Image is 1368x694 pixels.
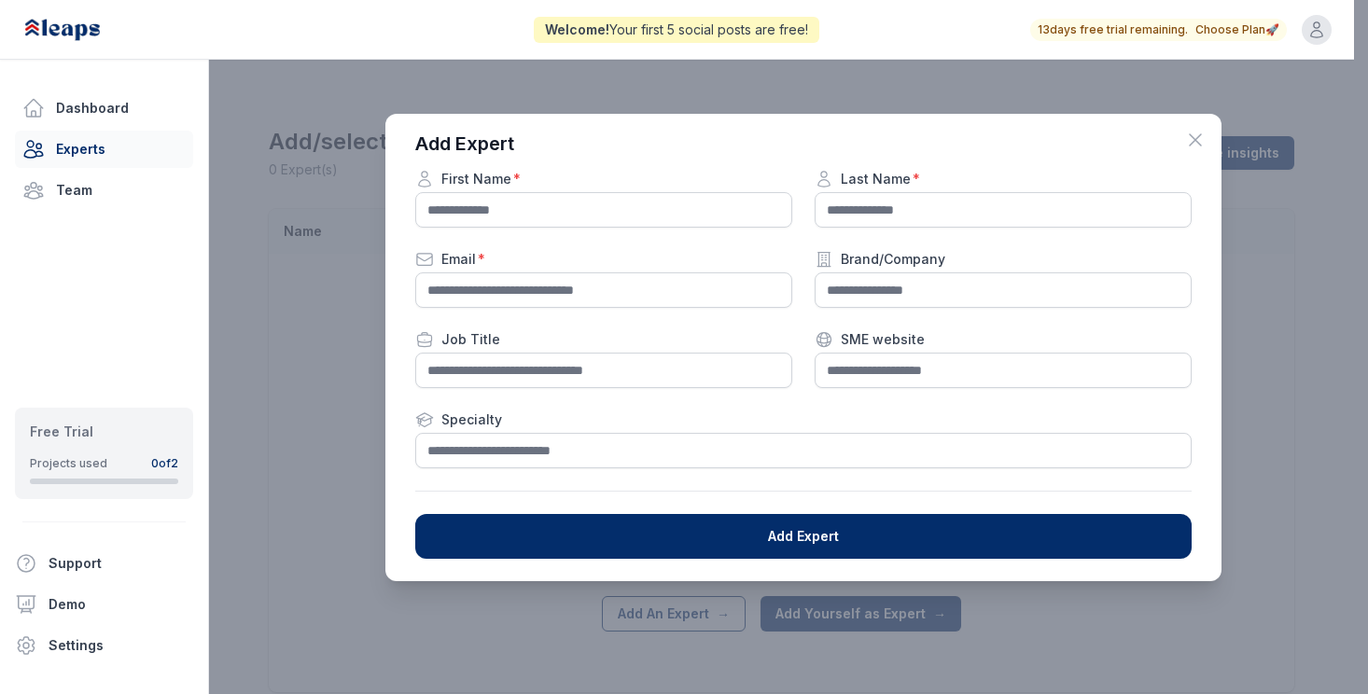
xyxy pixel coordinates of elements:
label: Specialty [415,410,1192,429]
label: Last Name [815,170,1192,188]
button: 13days free trial remaining.Choose Plan [1038,22,1279,37]
div: Your first 5 social posts are free! [534,17,819,43]
span: 13 days free trial remaining. [1038,22,1188,37]
button: Add Expert [415,514,1192,559]
a: Experts [15,131,193,168]
a: Dashboard [15,90,193,127]
label: SME website [815,330,1192,349]
button: Support [7,545,186,582]
div: 0 of 2 [151,456,178,471]
label: Job Title [415,330,792,349]
div: Free Trial [30,423,178,441]
label: First Name [415,170,792,188]
label: Brand/Company [815,250,1192,269]
a: Team [15,172,193,209]
span: Welcome! [545,21,609,37]
label: Email [415,250,792,269]
a: Demo [7,586,201,623]
span: 🚀 [1265,22,1279,37]
div: Projects used [30,456,107,471]
h2: Add Expert [415,132,1192,155]
img: Leaps [22,9,142,50]
a: Settings [7,627,201,664]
